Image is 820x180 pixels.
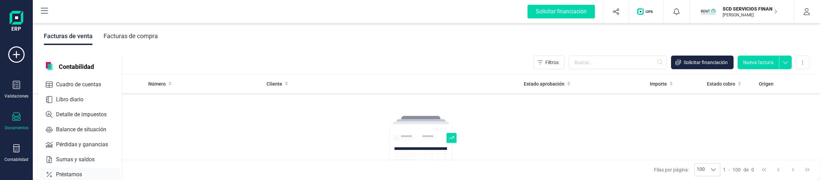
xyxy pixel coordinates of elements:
[53,170,94,179] span: Préstamos
[53,140,120,149] span: Pérdidas y ganancias
[53,155,107,164] span: Sumas y saldos
[4,157,28,162] div: Contabilidad
[148,80,166,87] span: Número
[654,163,720,176] div: Filas por página:
[757,163,770,176] button: First Page
[801,163,814,176] button: Last Page
[637,8,655,15] img: Logo de OPS
[528,5,595,18] div: Solicitar financiación
[266,80,282,87] span: Cliente
[723,166,754,173] div: -
[55,62,98,70] span: Contabilidad
[10,11,23,33] img: Logo Finanedi
[104,27,158,45] div: Facturas de compra
[698,1,785,22] button: SCSCD SERVICIOS FINANCIEROS SL[PERSON_NAME]
[695,164,707,176] span: 100
[723,166,726,173] span: 1
[5,125,28,131] div: Documentos
[723,5,777,12] p: SCD SERVICIOS FINANCIEROS SL
[743,166,749,173] span: de
[684,59,728,66] span: Solicitar financiación
[707,80,735,87] span: Estado cobro
[733,166,741,173] span: 100
[569,56,667,69] input: Buscar...
[53,125,119,134] span: Balance de situación
[53,95,96,104] span: Libro diario
[524,80,564,87] span: Estado aprobación
[772,163,785,176] button: Previous Page
[701,4,716,19] img: SC
[4,93,28,99] div: Validaciones
[545,59,559,66] span: Filtros
[787,163,799,176] button: Next Page
[53,80,113,89] span: Cuadro de cuentas
[650,80,667,87] span: Importe
[738,56,779,69] button: Nueva factura
[671,56,734,69] button: Solicitar financiación
[44,27,93,45] div: Facturas de venta
[751,166,754,173] span: 0
[723,12,777,18] p: [PERSON_NAME]
[759,80,774,87] span: Origen
[519,1,603,22] button: Solicitar financiación
[53,110,119,119] span: Detalle de impuestos
[533,56,564,69] button: Filtros
[633,1,659,22] button: Logo de OPS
